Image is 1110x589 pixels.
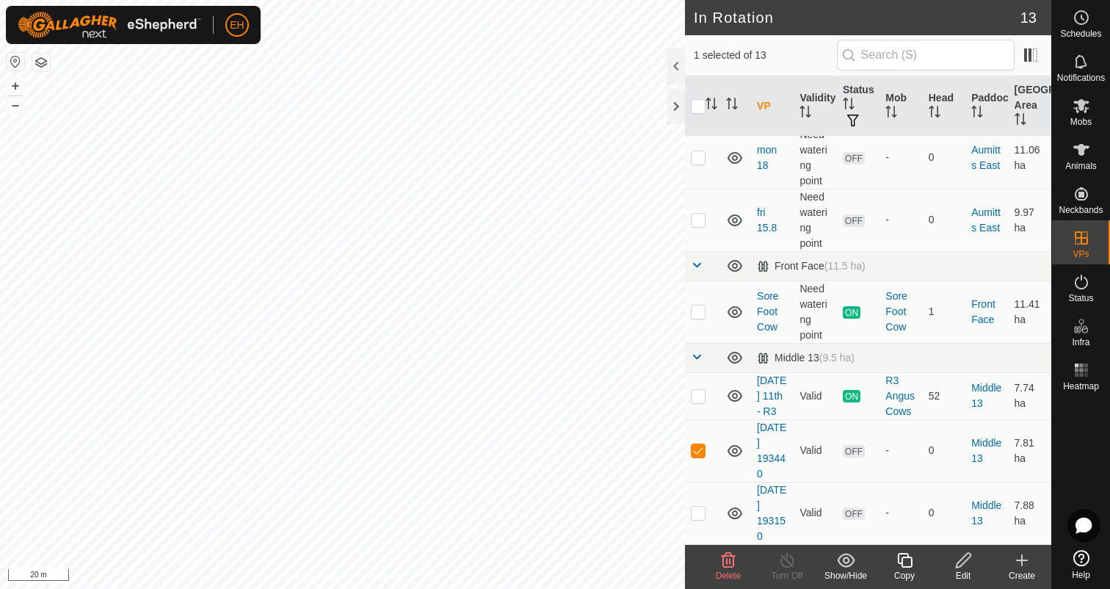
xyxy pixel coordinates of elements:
[1059,206,1103,214] span: Neckbands
[716,571,741,581] span: Delete
[1065,162,1097,170] span: Animals
[843,100,855,112] p-sorticon: Activate to sort
[885,505,916,521] div: -
[1072,338,1089,347] span: Infra
[879,76,922,137] th: Mob
[824,260,866,272] span: (11.5 ha)
[837,40,1015,71] input: Search (S)
[7,96,24,114] button: –
[1068,294,1093,303] span: Status
[758,569,816,582] div: Turn Off
[923,189,965,251] td: 0
[284,570,339,583] a: Privacy Policy
[923,76,965,137] th: Head
[726,100,738,112] p-sorticon: Activate to sort
[794,419,836,482] td: Valid
[1009,76,1051,137] th: [GEOGRAPHIC_DATA] Area
[837,76,879,137] th: Status
[1060,29,1101,38] span: Schedules
[1009,419,1051,482] td: 7.81 ha
[757,144,777,171] a: mon 18
[843,152,865,165] span: OFF
[885,212,916,228] div: -
[1015,115,1026,127] p-sorticon: Activate to sort
[694,9,1020,26] h2: In Rotation
[965,76,1008,137] th: Paddock
[843,214,865,227] span: OFF
[1009,126,1051,189] td: 11.06 ha
[794,126,836,189] td: Need watering point
[1070,118,1092,126] span: Mobs
[843,445,865,458] span: OFF
[1009,281,1051,343] td: 11.41 ha
[923,372,965,419] td: 52
[757,422,786,480] a: [DATE] 193440
[923,482,965,544] td: 0
[885,289,916,335] div: Sore Foot Cow
[885,373,916,419] div: R3 Angus Cows
[923,419,965,482] td: 0
[923,126,965,189] td: 0
[7,77,24,95] button: +
[885,108,897,120] p-sorticon: Activate to sort
[32,54,50,71] button: Map Layers
[794,482,836,544] td: Valid
[843,390,860,402] span: ON
[971,298,995,325] a: Front Face
[757,375,786,417] a: [DATE] 11th - R3
[1020,7,1037,29] span: 13
[875,569,934,582] div: Copy
[885,150,916,165] div: -
[1073,250,1089,259] span: VPs
[1009,372,1051,419] td: 7.74 ha
[971,382,1001,409] a: Middle 13
[757,484,786,542] a: [DATE] 193150
[971,437,1001,464] a: Middle 13
[7,53,24,71] button: Reset Map
[694,48,837,63] span: 1 selected of 13
[816,569,875,582] div: Show/Hide
[18,12,201,38] img: Gallagher Logo
[1009,482,1051,544] td: 7.88 ha
[751,76,794,137] th: VP
[794,372,836,419] td: Valid
[843,507,865,520] span: OFF
[357,570,400,583] a: Contact Us
[794,281,836,343] td: Need watering point
[923,281,965,343] td: 1
[934,569,993,582] div: Edit
[705,100,717,112] p-sorticon: Activate to sort
[971,108,983,120] p-sorticon: Activate to sort
[799,108,811,120] p-sorticon: Activate to sort
[971,206,1001,234] a: Aumitts East
[993,569,1051,582] div: Create
[1072,571,1090,579] span: Help
[757,260,866,272] div: Front Face
[819,352,855,364] span: (9.5 ha)
[757,206,777,234] a: fri 15.8
[794,76,836,137] th: Validity
[929,108,940,120] p-sorticon: Activate to sort
[757,290,779,333] a: Sore Foot Cow
[1009,189,1051,251] td: 9.97 ha
[1057,73,1105,82] span: Notifications
[757,352,855,364] div: Middle 13
[971,144,1001,171] a: Aumitts East
[843,306,860,319] span: ON
[1063,382,1099,391] span: Heatmap
[1052,544,1110,585] a: Help
[885,443,916,458] div: -
[230,18,244,33] span: EH
[971,499,1001,527] a: Middle 13
[794,189,836,251] td: Need watering point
